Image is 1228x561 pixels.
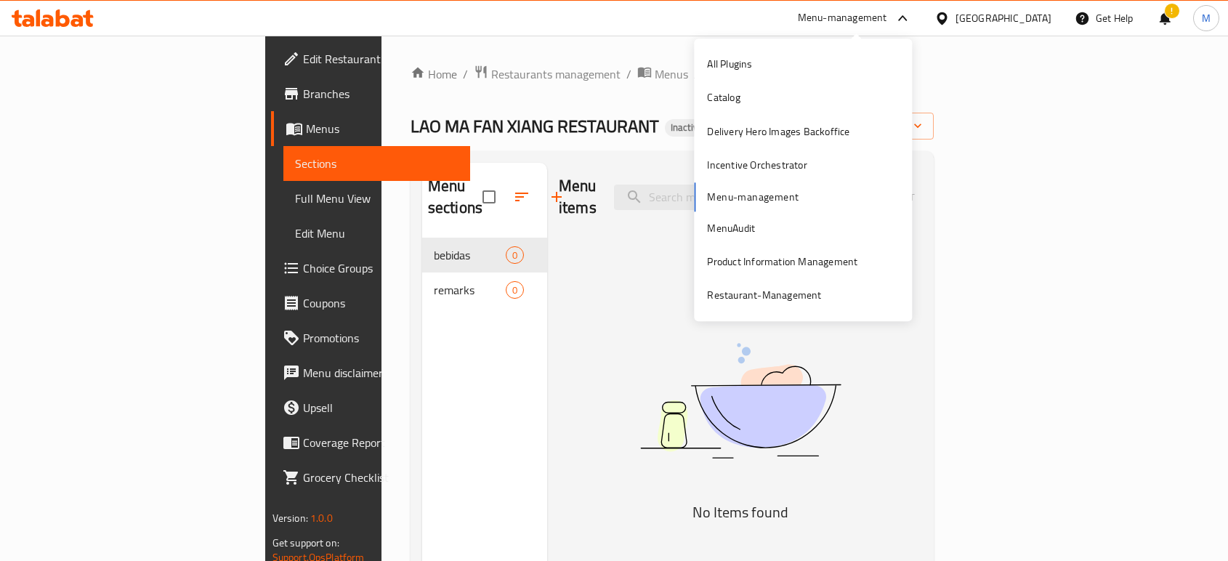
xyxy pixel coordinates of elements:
span: Get support on: [272,533,339,552]
nav: breadcrumb [411,65,934,84]
div: MenuAudit [707,220,755,236]
span: 0 [506,249,523,262]
span: Choice Groups [303,259,459,277]
a: Promotions [271,320,470,355]
a: Branches [271,76,470,111]
a: Full Menu View [283,181,470,216]
div: Catalog [707,90,740,106]
span: Branches [303,85,459,102]
div: items [506,246,524,264]
a: Menu disclaimer [271,355,470,390]
div: Menu-management [798,9,887,27]
a: Edit Menu [283,216,470,251]
span: Coverage Report [303,434,459,451]
span: Grocery Checklist [303,469,459,486]
div: Restaurant-Management [707,288,821,304]
span: Coupons [303,294,459,312]
a: Upsell [271,390,470,425]
div: Product Information Management [707,254,857,270]
span: Version: [272,509,308,528]
nav: Menu sections [422,232,547,313]
span: Sections [295,155,459,172]
span: Edit Restaurant [303,50,459,68]
span: Full Menu View [295,190,459,207]
input: search [614,185,785,210]
div: Inactive [665,119,708,137]
span: Inactive [665,121,708,134]
a: Menus [271,111,470,146]
span: 1.0.0 [310,509,333,528]
a: Menus [637,65,688,84]
a: Choice Groups [271,251,470,286]
a: Coupons [271,286,470,320]
span: M [1202,10,1211,26]
button: Add section [539,179,574,214]
img: dish.svg [559,304,922,497]
span: Menu disclaimer [303,364,459,382]
span: Menus [655,65,688,83]
div: Incentive Orchestrator [707,158,807,174]
h2: Menu items [559,175,597,219]
div: bebidas0 [422,238,547,273]
li: / [626,65,631,83]
div: [GEOGRAPHIC_DATA] [956,10,1051,26]
span: Promotions [303,329,459,347]
div: remarks0 [422,273,547,307]
div: All Plugins [707,56,752,72]
span: LAO MA FAN XIANG RESTAURANT [411,110,659,142]
span: Select all sections [474,182,504,212]
span: remarks [434,281,506,299]
span: Sort sections [504,179,539,214]
span: 0 [506,283,523,297]
span: Menus [306,120,459,137]
h5: No Items found [559,501,922,524]
a: Grocery Checklist [271,460,470,495]
span: bebidas [434,246,506,264]
a: Restaurants management [474,65,621,84]
span: Upsell [303,399,459,416]
span: Restaurants management [491,65,621,83]
a: Edit Restaurant [271,41,470,76]
span: Edit Menu [295,225,459,242]
div: Delivery Hero Images Backoffice [707,124,849,140]
div: items [506,281,524,299]
a: Coverage Report [271,425,470,460]
span: import [852,117,922,135]
a: Sections [283,146,470,181]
